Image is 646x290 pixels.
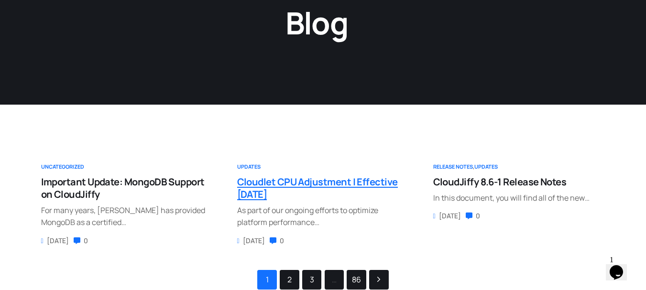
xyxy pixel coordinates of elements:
iframe: chat widget [606,252,636,280]
nav: Posts navigation [41,270,605,289]
a: 2 [280,270,298,289]
span: … [325,270,343,289]
div: , [433,162,498,171]
div: [DATE] [237,236,270,246]
span: 1 [258,270,276,289]
a: Uncategorized [41,163,84,170]
div: As part of our ongoing efforts to optimize platform performance… [237,204,409,229]
div: 0 [270,236,289,246]
span: CloudJiffy 8.6-1 Release Notes [433,175,567,188]
div: 0 [74,236,93,246]
a: 3 [303,270,321,289]
div: For many years, [PERSON_NAME] has provided MongoDB as a certified… [41,204,213,229]
a: Release Notes [433,163,473,170]
div: In this document, you will find all of the new… [433,192,590,204]
a: Cloudlet CPU Adjustment | Effective [DATE] [237,171,409,201]
a: Updates [237,163,261,170]
div: [DATE] [433,211,466,221]
a: Updates [474,163,498,170]
a: CloudJiffy 8.6-1 Release Notes [433,171,567,188]
span: Cloudlet CPU Adjustment | Effective [DATE] [237,175,398,201]
h1: Blog [160,3,473,43]
div: [DATE] [41,236,74,246]
div: 0 [466,211,485,221]
span: Important Update: MongoDB Support on CloudJiffy [41,175,205,201]
a: Important Update: MongoDB Support on CloudJiffy [41,171,213,201]
a: 86 [347,270,365,289]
